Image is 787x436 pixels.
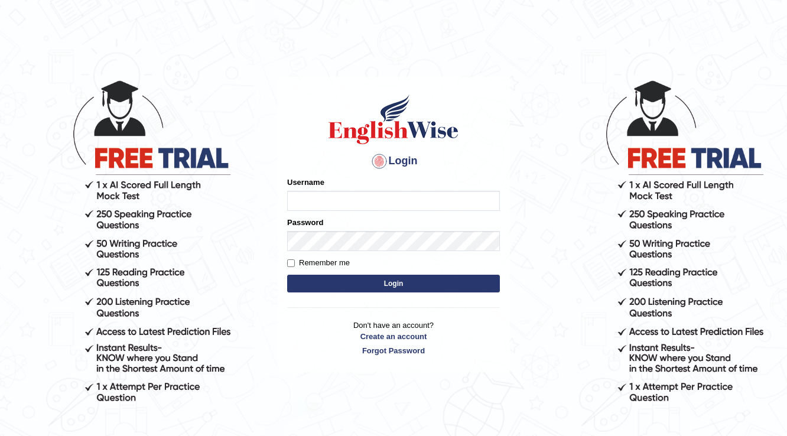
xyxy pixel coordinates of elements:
img: Logo of English Wise sign in for intelligent practice with AI [326,93,461,146]
input: Remember me [287,259,295,267]
a: Forgot Password [287,345,500,356]
label: Username [287,177,324,188]
label: Remember me [287,257,350,269]
h4: Login [287,152,500,171]
button: Login [287,275,500,292]
p: Don't have an account? [287,320,500,356]
a: Create an account [287,331,500,342]
label: Password [287,217,323,228]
